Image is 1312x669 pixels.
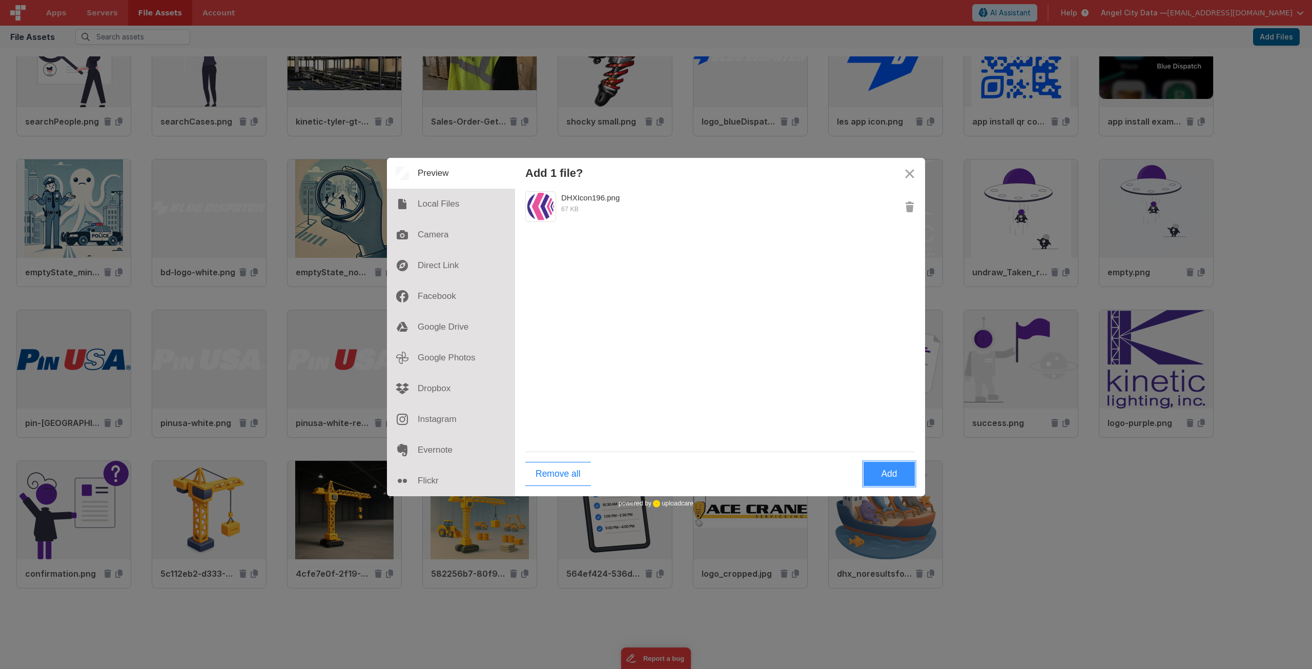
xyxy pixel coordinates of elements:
[387,250,515,281] div: Direct Link
[651,500,693,508] a: uploadcare
[894,158,925,189] button: Close
[387,465,515,496] div: Flickr
[387,312,515,342] div: Google Drive
[525,191,894,222] div: Preview DHXIcon196.png
[387,435,515,465] div: Evernote
[864,462,915,486] button: Add
[525,462,591,486] button: Remove all
[387,373,515,404] div: Dropbox
[527,193,555,220] img: DHXIcon196.png
[894,191,925,222] button: Remove DHXIcon196.png
[619,496,693,512] div: powered by
[387,404,515,435] div: Instagram
[525,204,884,214] div: 67 KB
[387,158,515,189] div: Preview
[525,167,583,179] div: Add 1 file?
[387,189,515,219] div: Local Files
[387,281,515,312] div: Facebook
[387,219,515,250] div: Camera
[561,191,741,204] div: DHXIcon196.png
[387,342,515,373] div: Google Photos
